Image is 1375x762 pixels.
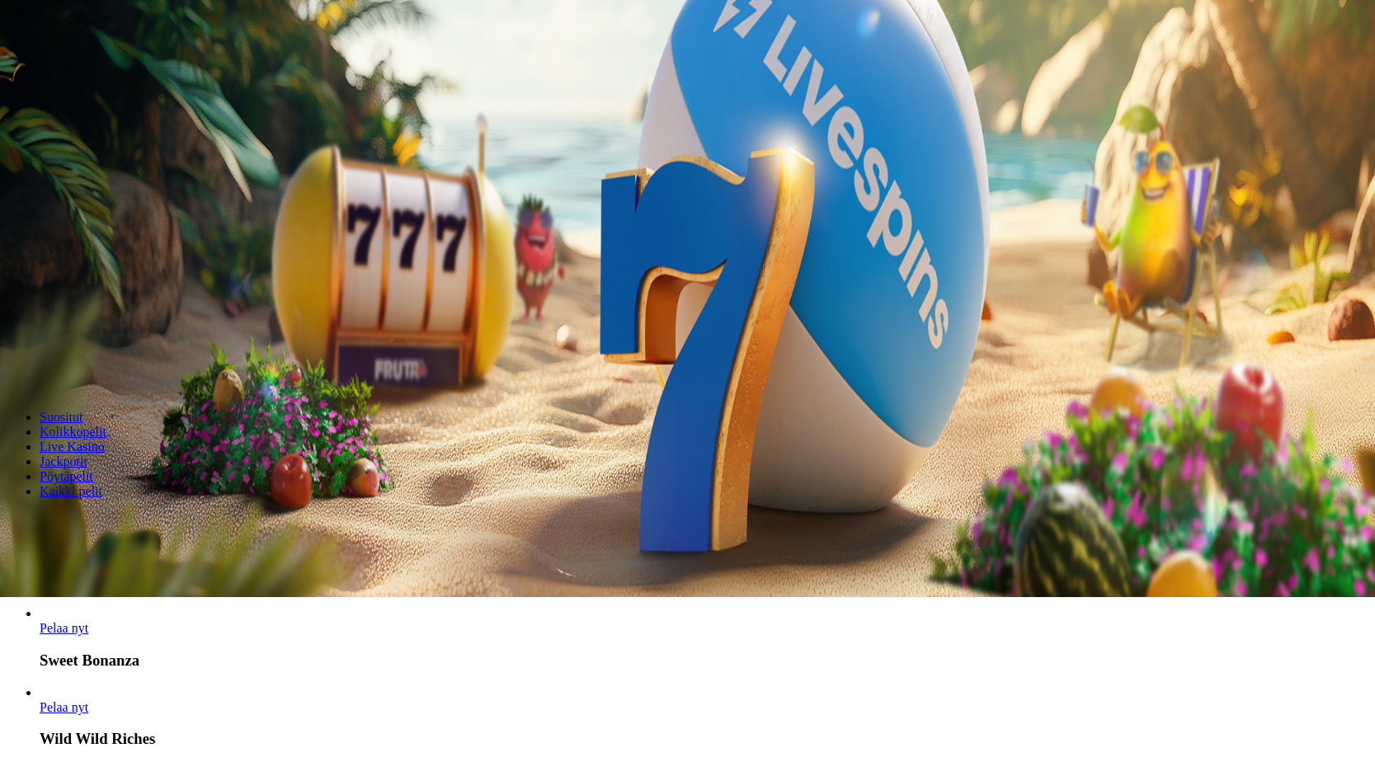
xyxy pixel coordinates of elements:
[40,651,1368,670] h3: Sweet Bonanza
[40,621,88,635] span: Pelaa nyt
[40,484,102,498] a: Kaikki pelit
[40,410,82,424] a: Suositut
[40,425,106,439] a: Kolikkopelit
[40,685,1368,749] article: Wild Wild Riches
[40,469,93,483] a: Pöytäpelit
[40,440,105,454] a: Live Kasino
[40,454,87,468] a: Jackpotit
[40,700,88,714] span: Pelaa nyt
[40,621,88,635] a: Sweet Bonanza
[40,730,1368,748] h3: Wild Wild Riches
[40,606,1368,670] article: Sweet Bonanza
[40,700,88,714] a: Wild Wild Riches
[7,382,1368,499] nav: Lobby
[7,382,1368,529] header: Lobby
